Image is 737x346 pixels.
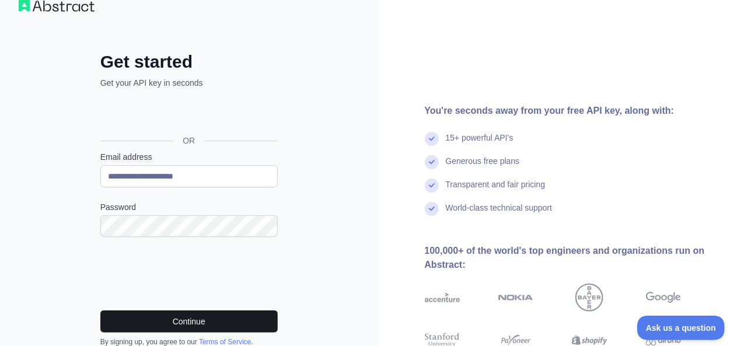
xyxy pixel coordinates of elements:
[100,201,278,213] label: Password
[446,202,553,225] div: World-class technical support
[425,179,439,193] img: check mark
[199,338,251,346] a: Terms of Service
[425,132,439,146] img: check mark
[425,284,460,312] img: accenture
[446,179,546,202] div: Transparent and fair pricing
[425,155,439,169] img: check mark
[575,284,603,312] img: bayer
[100,77,278,89] p: Get your API key in seconds
[100,51,278,72] h2: Get started
[425,244,719,272] div: 100,000+ of the world's top engineers and organizations run on Abstract:
[100,151,278,163] label: Email address
[446,132,514,155] div: 15+ powerful API's
[173,135,204,146] span: OR
[498,284,533,312] img: nokia
[637,316,725,340] iframe: Toggle Customer Support
[446,155,520,179] div: Generous free plans
[646,284,681,312] img: google
[100,310,278,333] button: Continue
[425,202,439,216] img: check mark
[425,104,719,118] div: You're seconds away from your free API key, along with:
[100,251,278,296] iframe: reCAPTCHA
[95,102,281,127] iframe: Bouton "Se connecter avec Google"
